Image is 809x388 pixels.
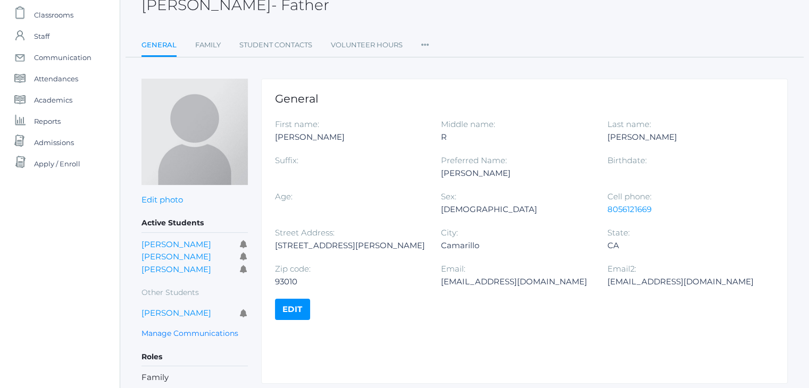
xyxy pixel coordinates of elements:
[441,119,495,129] label: Middle name:
[275,239,425,252] div: [STREET_ADDRESS][PERSON_NAME]
[34,89,72,111] span: Academics
[34,132,74,153] span: Admissions
[607,191,652,201] label: Cell phone:
[607,131,757,144] div: [PERSON_NAME]
[441,167,591,180] div: [PERSON_NAME]
[607,119,651,129] label: Last name:
[275,264,311,274] label: Zip code:
[441,239,591,252] div: Camarillo
[141,251,211,262] a: [PERSON_NAME]
[34,68,78,89] span: Attendances
[607,275,757,288] div: [EMAIL_ADDRESS][DOMAIN_NAME]
[141,239,211,249] a: [PERSON_NAME]
[275,92,774,105] h1: General
[441,191,456,201] label: Sex:
[240,265,248,273] i: Receives communications for this student
[275,155,298,165] label: Suffix:
[607,264,636,274] label: Email2:
[34,26,49,47] span: Staff
[607,239,757,252] div: CA
[141,79,248,185] img: Jeff Torok
[34,153,80,174] span: Apply / Enroll
[275,299,310,320] a: Edit
[240,240,248,248] i: Receives communications for this student
[141,195,183,205] a: Edit photo
[240,309,248,317] i: Receives communications for this student
[141,264,211,274] a: [PERSON_NAME]
[275,191,293,201] label: Age:
[607,155,647,165] label: Birthdate:
[441,155,507,165] label: Preferred Name:
[607,227,630,238] label: State:
[275,131,425,144] div: [PERSON_NAME]
[34,111,61,132] span: Reports
[34,4,73,26] span: Classrooms
[141,348,248,366] h5: Roles
[141,35,177,57] a: General
[441,227,458,238] label: City:
[141,327,238,340] a: Manage Communications
[141,308,211,318] a: [PERSON_NAME]
[331,35,403,56] a: Volunteer Hours
[275,275,425,288] div: 93010
[441,264,465,274] label: Email:
[195,35,221,56] a: Family
[441,131,591,144] div: R
[141,372,248,384] li: Family
[141,214,248,232] h5: Active Students
[607,204,652,214] a: 8056121669
[141,284,248,301] h5: Other Students
[275,119,319,129] label: First name:
[240,252,248,260] i: Receives communications for this student
[441,203,591,216] div: [DEMOGRAPHIC_DATA]
[275,227,335,238] label: Street Address:
[239,35,312,56] a: Student Contacts
[34,47,91,68] span: Communication
[441,275,591,288] div: [EMAIL_ADDRESS][DOMAIN_NAME]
